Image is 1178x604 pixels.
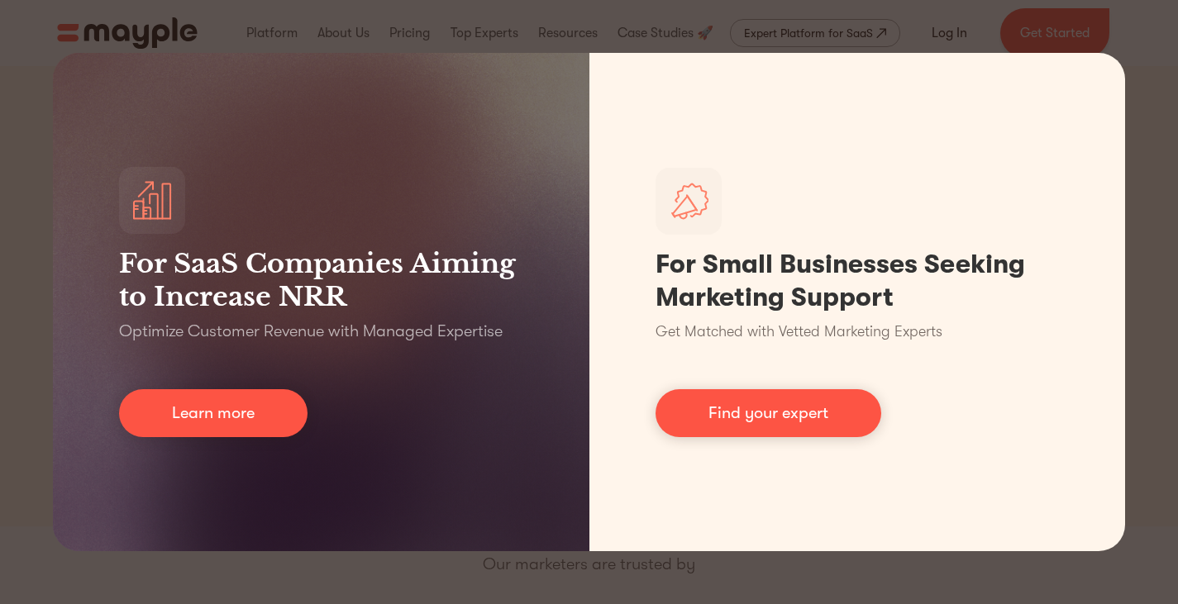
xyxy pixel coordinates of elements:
h3: For SaaS Companies Aiming to Increase NRR [119,247,523,313]
h1: For Small Businesses Seeking Marketing Support [656,248,1060,314]
a: Learn more [119,389,308,437]
a: Find your expert [656,389,881,437]
p: Optimize Customer Revenue with Managed Expertise [119,320,503,343]
p: Get Matched with Vetted Marketing Experts [656,321,942,343]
